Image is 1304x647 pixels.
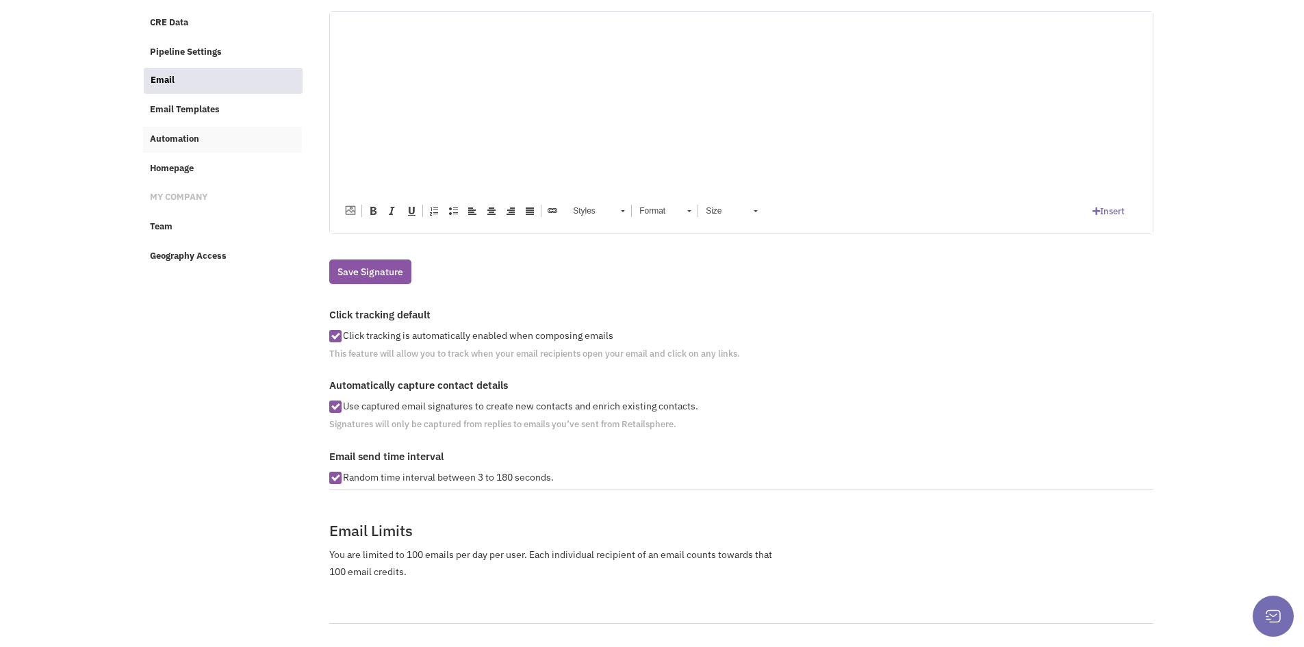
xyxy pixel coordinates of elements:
[402,202,421,220] a: Underline (Ctrl+U)
[699,202,747,220] span: Size
[383,202,402,220] a: Italic (Ctrl+I)
[566,202,614,220] span: Styles
[444,202,463,220] a: Insert/Remove Bulleted List
[543,202,562,220] a: Link (Ctrl+K)
[143,10,303,36] a: CRE Data
[150,251,227,262] span: Geography Access
[424,202,444,220] a: Insert/Remove Numbered List
[150,192,207,203] span: MY COMPANY
[343,400,698,412] span: Use captured email signatures to create new contacts and enrich existing contacts.
[363,202,383,220] a: Bold (Ctrl+B)
[329,521,1153,540] p: Email Limits
[150,46,222,58] span: Pipeline Settings
[341,202,360,220] a: Custom Image Uploader
[330,12,1153,192] iframe: Rich Text Editor, TemplateBody
[150,133,199,144] span: Automation
[143,40,303,66] a: Pipeline Settings
[632,201,698,220] a: Format
[463,202,482,220] a: Align Left
[143,244,303,270] a: Geography Access
[482,202,501,220] a: Center
[698,201,765,220] a: Size
[501,202,520,220] a: Align Right
[150,221,172,233] span: Team
[1092,205,1125,217] a: Insert
[329,379,1153,392] p: Automatically capture contact details
[143,156,303,182] a: Homepage
[150,162,194,174] span: Homepage
[150,17,188,29] span: CRE Data
[632,202,680,220] span: Format
[143,97,303,123] a: Email Templates
[520,202,539,220] a: Justify
[329,451,1153,463] p: Email send time interval
[329,348,1153,361] p: This feature will allow you to track when your email recipients open your email and click on any ...
[329,259,411,284] button: Save Signature
[150,103,220,115] span: Email Templates
[144,68,303,94] a: Email
[329,418,1153,431] p: Signatures will only be captured from replies to emails you’ve sent from Retailsphere.
[329,309,1153,321] p: Click tracking default
[143,127,303,153] a: Automation
[343,329,613,342] span: Click tracking is automatically enabled when composing emails
[343,471,554,483] span: Random time interval between 3 to 180 seconds.
[329,546,1153,581] p: You are limited to 100 emails per day per user. Each individual recipient of an email counts towa...
[151,74,175,86] span: Email
[143,214,303,240] a: Team
[565,201,632,220] a: Styles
